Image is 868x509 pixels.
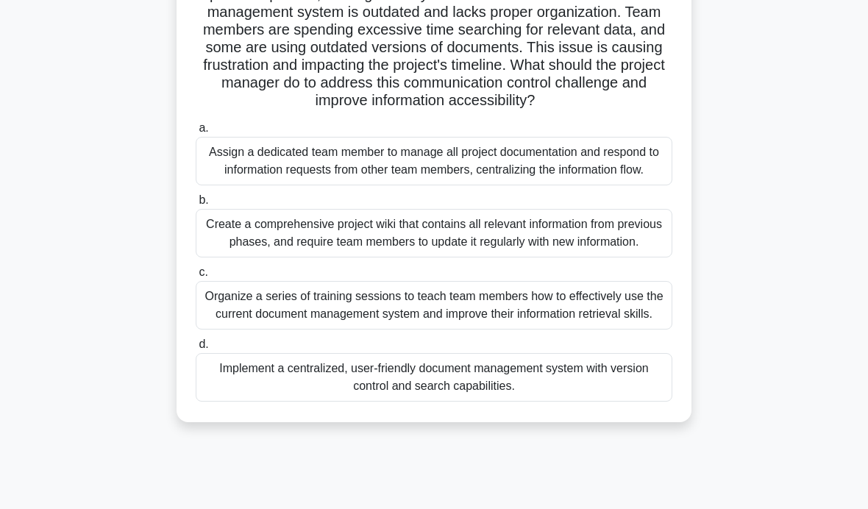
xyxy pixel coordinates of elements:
[196,281,672,330] div: Organize a series of training sessions to teach team members how to effectively use the current d...
[196,353,672,402] div: Implement a centralized, user-friendly document management system with version control and search...
[196,209,672,257] div: Create a comprehensive project wiki that contains all relevant information from previous phases, ...
[199,338,208,350] span: d.
[199,266,207,278] span: c.
[199,193,208,206] span: b.
[196,137,672,185] div: Assign a dedicated team member to manage all project documentation and respond to information req...
[199,121,208,134] span: a.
